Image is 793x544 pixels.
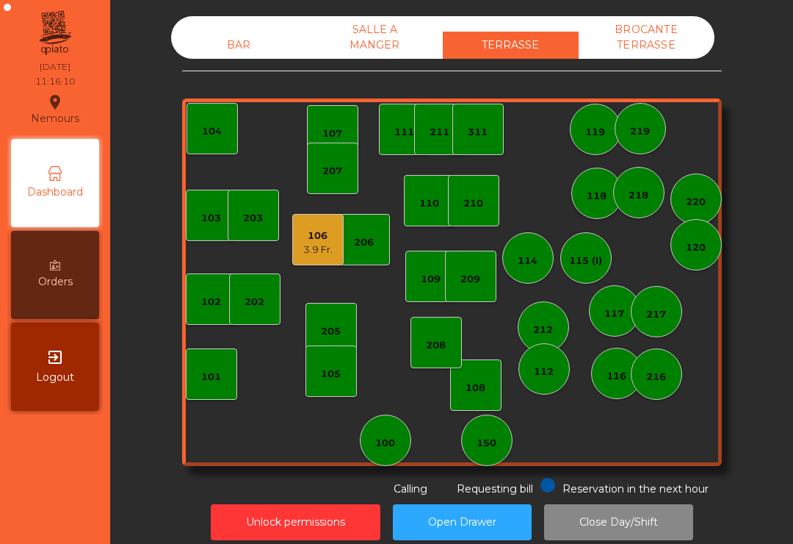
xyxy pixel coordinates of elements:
[37,7,73,59] img: qpiato
[606,369,626,384] div: 116
[322,164,342,179] div: 207
[394,125,414,140] div: 111
[211,504,380,540] button: Unlock permissions
[518,254,537,268] div: 114
[394,482,427,495] span: Calling
[201,370,221,384] div: 101
[686,240,706,255] div: 120
[201,295,221,309] div: 102
[630,124,650,139] div: 219
[544,504,693,540] button: Close Day/Shift
[40,60,70,74] div: [DATE]
[629,188,648,203] div: 218
[604,307,624,321] div: 117
[468,125,488,140] div: 311
[201,211,221,226] div: 103
[245,295,264,309] div: 202
[534,365,554,379] div: 112
[303,229,333,243] div: 106
[393,504,532,540] button: Open Drawer
[463,196,483,211] div: 210
[569,254,602,268] div: 115 (I)
[477,436,496,451] div: 150
[307,16,443,59] div: SALLE A MANGER
[354,235,374,250] div: 206
[35,75,75,88] div: 11:16:10
[321,367,341,382] div: 105
[36,370,74,385] span: Logout
[322,126,342,141] div: 107
[466,381,485,396] div: 108
[375,436,395,451] div: 100
[303,243,333,257] div: 3.9 Fr.
[430,125,449,140] div: 211
[460,272,480,287] div: 209
[646,307,666,322] div: 217
[38,274,73,290] span: Orders
[243,211,263,226] div: 203
[686,195,706,210] div: 220
[31,91,79,128] div: Nemours
[46,93,64,111] i: location_on
[421,272,441,287] div: 109
[171,32,307,59] div: BAR
[443,32,579,59] div: TERRASSE
[646,370,666,384] div: 216
[562,482,709,495] span: Reservation in the next hour
[587,189,606,204] div: 118
[202,124,222,139] div: 104
[585,125,605,140] div: 119
[426,338,446,353] div: 208
[579,16,714,59] div: BROCANTE TERRASSE
[27,185,83,200] span: Dashboard
[321,324,341,339] div: 205
[457,482,533,495] span: Requesting bill
[533,323,553,337] div: 212
[46,348,64,366] i: exit_to_app
[419,196,439,211] div: 110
